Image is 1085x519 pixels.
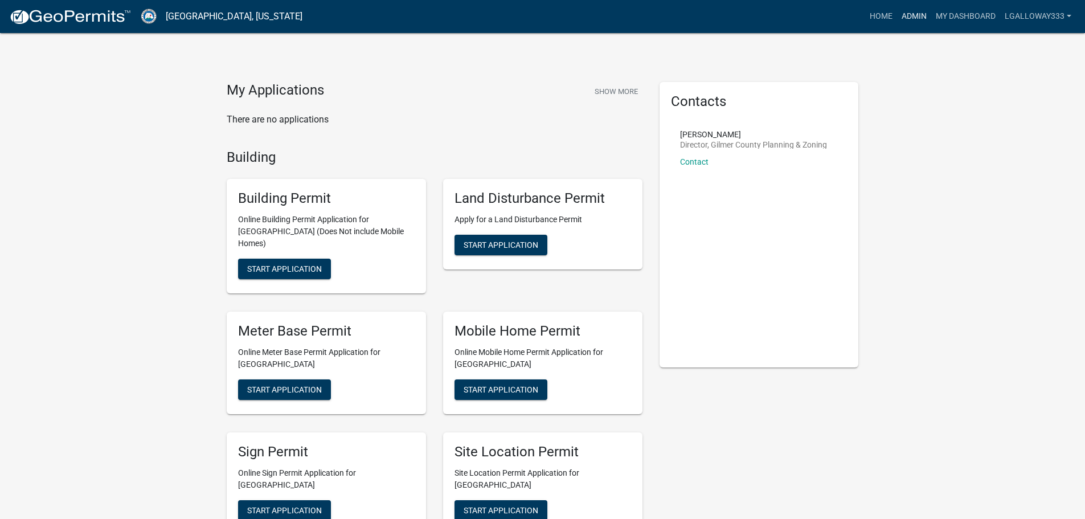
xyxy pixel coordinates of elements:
span: Start Application [464,385,538,394]
span: Start Application [464,240,538,250]
p: Site Location Permit Application for [GEOGRAPHIC_DATA] [455,467,631,491]
span: Start Application [247,264,322,273]
button: Start Application [238,379,331,400]
a: Contact [680,157,709,166]
span: Start Application [247,505,322,514]
h5: Contacts [671,93,847,110]
h5: Site Location Permit [455,444,631,460]
p: Online Building Permit Application for [GEOGRAPHIC_DATA] (Does Not include Mobile Homes) [238,214,415,250]
p: Director, Gilmer County Planning & Zoning [680,141,827,149]
span: Start Application [464,505,538,514]
h5: Meter Base Permit [238,323,415,340]
h5: Sign Permit [238,444,415,460]
p: Online Sign Permit Application for [GEOGRAPHIC_DATA] [238,467,415,491]
span: Start Application [247,385,322,394]
p: Apply for a Land Disturbance Permit [455,214,631,226]
h5: Building Permit [238,190,415,207]
button: Show More [590,82,642,101]
a: Admin [897,6,931,27]
button: Start Application [455,379,547,400]
a: Home [865,6,897,27]
a: My Dashboard [931,6,1000,27]
button: Start Application [455,235,547,255]
img: Gilmer County, Georgia [140,9,157,24]
p: [PERSON_NAME] [680,130,827,138]
a: lgalloway333 [1000,6,1076,27]
h5: Land Disturbance Permit [455,190,631,207]
h5: Mobile Home Permit [455,323,631,340]
h4: My Applications [227,82,324,99]
a: [GEOGRAPHIC_DATA], [US_STATE] [166,7,302,26]
p: Online Meter Base Permit Application for [GEOGRAPHIC_DATA] [238,346,415,370]
button: Start Application [238,259,331,279]
p: Online Mobile Home Permit Application for [GEOGRAPHIC_DATA] [455,346,631,370]
p: There are no applications [227,113,642,126]
h4: Building [227,149,642,166]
